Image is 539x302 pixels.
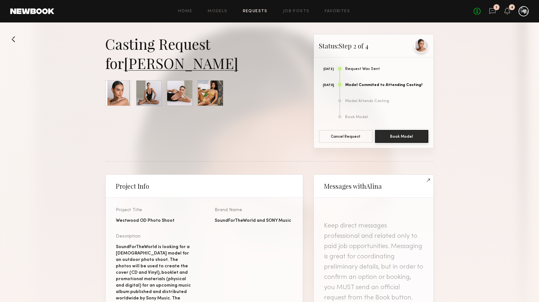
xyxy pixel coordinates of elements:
[215,218,293,224] div: SoundForTheWorld and SONY Music
[215,208,293,212] div: Brand Name
[178,9,193,13] a: Home
[345,115,428,119] div: Book Model
[511,6,513,9] div: 4
[345,83,428,87] div: Model Commited to Attending Casting!
[283,9,310,13] a: Job Posts
[496,6,497,9] div: 1
[345,99,428,103] div: Model Attends Casting
[489,7,496,15] a: 1
[319,68,334,71] div: [DATE]
[345,67,428,71] div: Request Was Sent
[319,130,372,143] button: Cancel Request
[319,84,334,87] div: [DATE]
[243,9,268,13] a: Requests
[116,182,149,190] h2: Project Info
[105,34,303,73] div: Casting Request for
[324,182,382,190] h2: Messages with Alina
[314,34,433,57] div: Status: Step 2 of 4
[116,208,194,212] div: Project Title
[116,218,194,224] div: Westwood OD Photo Shoot
[124,53,238,73] a: [PERSON_NAME]
[116,234,194,239] div: Description
[375,130,429,143] button: Book Model
[325,9,350,13] a: Favorites
[208,9,227,13] a: Models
